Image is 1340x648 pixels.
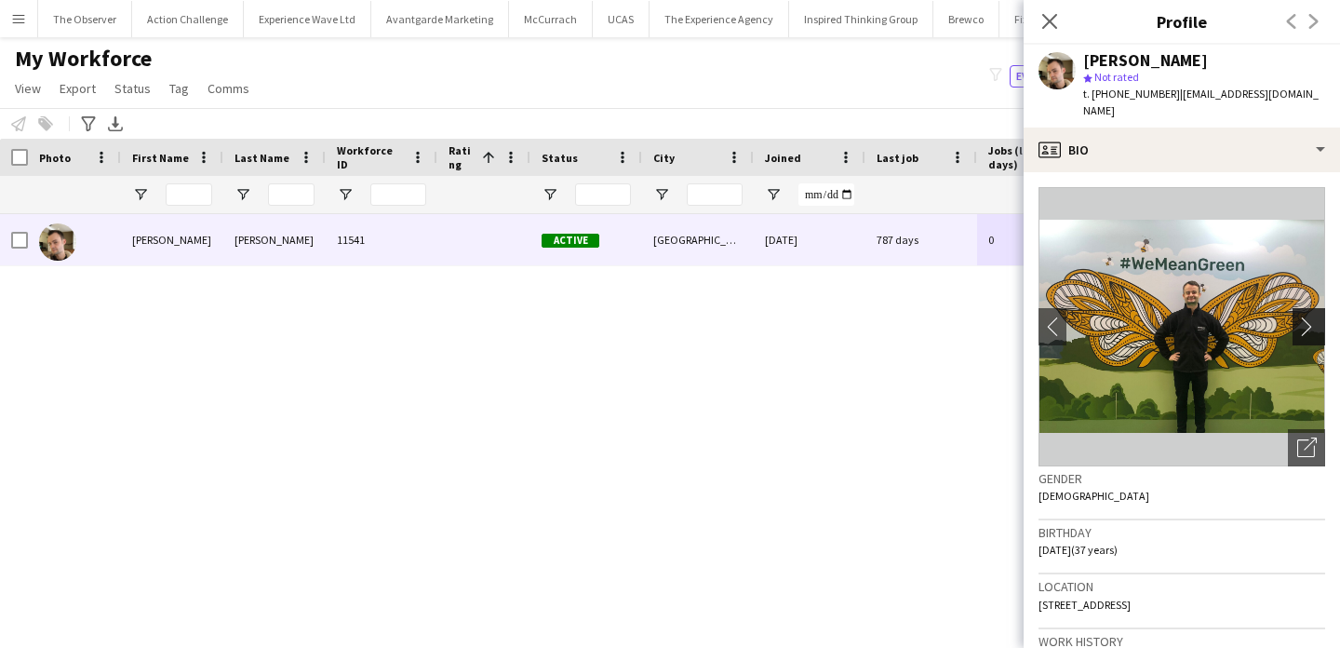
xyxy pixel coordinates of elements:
span: [DATE] (37 years) [1038,543,1118,557]
button: McCurrach [509,1,593,37]
button: Open Filter Menu [132,186,149,203]
a: Comms [200,76,257,101]
a: Tag [162,76,196,101]
span: Workforce ID [337,143,404,171]
app-action-btn: Advanced filters [77,113,100,135]
span: Rating [449,143,475,171]
img: David Matthews [39,223,76,261]
button: The Observer [38,1,132,37]
div: 11541 [326,214,437,265]
div: [PERSON_NAME] [121,214,223,265]
span: Not rated [1094,70,1139,84]
button: Experience Wave Ltd [244,1,371,37]
span: View [15,80,41,97]
button: The Experience Agency [650,1,789,37]
span: My Workforce [15,45,152,73]
div: 0 [977,214,1098,265]
div: [PERSON_NAME] [223,214,326,265]
span: Active [542,234,599,248]
span: Jobs (last 90 days) [988,143,1065,171]
input: First Name Filter Input [166,183,212,206]
button: Fix Radio [999,1,1072,37]
span: | [EMAIL_ADDRESS][DOMAIN_NAME] [1083,87,1319,117]
span: City [653,151,675,165]
input: Last Name Filter Input [268,183,315,206]
span: Photo [39,151,71,165]
span: Export [60,80,96,97]
div: [PERSON_NAME] [1083,52,1208,69]
div: 787 days [865,214,977,265]
h3: Location [1038,578,1325,595]
span: Comms [208,80,249,97]
button: Inspired Thinking Group [789,1,933,37]
div: Open photos pop-in [1288,429,1325,466]
button: UCAS [593,1,650,37]
div: [DATE] [754,214,865,265]
app-action-btn: Export XLSX [104,113,127,135]
span: Status [542,151,578,165]
span: Joined [765,151,801,165]
button: Open Filter Menu [337,186,354,203]
a: View [7,76,48,101]
button: Open Filter Menu [765,186,782,203]
input: Status Filter Input [575,183,631,206]
img: Crew avatar or photo [1038,187,1325,466]
h3: Profile [1024,9,1340,34]
button: Avantgarde Marketing [371,1,509,37]
input: Workforce ID Filter Input [370,183,426,206]
h3: Gender [1038,470,1325,487]
span: Tag [169,80,189,97]
input: Joined Filter Input [798,183,854,206]
button: Open Filter Menu [234,186,251,203]
div: Bio [1024,128,1340,172]
button: Action Challenge [132,1,244,37]
a: Status [107,76,158,101]
span: t. [PHONE_NUMBER] [1083,87,1180,101]
span: Last job [877,151,918,165]
span: Last Name [234,151,289,165]
input: City Filter Input [687,183,743,206]
span: Status [114,80,151,97]
div: [GEOGRAPHIC_DATA] [642,214,754,265]
button: Everyone4,617 [1010,65,1103,88]
span: [STREET_ADDRESS] [1038,598,1131,612]
button: Open Filter Menu [653,186,670,203]
h3: Birthday [1038,524,1325,541]
span: First Name [132,151,189,165]
span: [DEMOGRAPHIC_DATA] [1038,489,1149,503]
button: Open Filter Menu [542,186,558,203]
button: Brewco [933,1,999,37]
a: Export [52,76,103,101]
